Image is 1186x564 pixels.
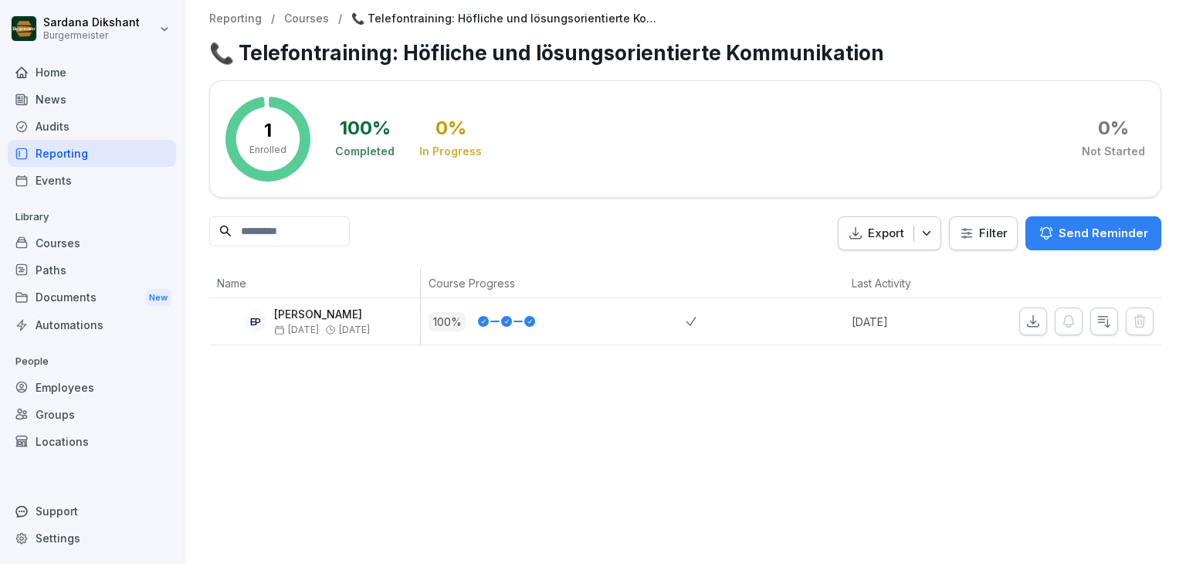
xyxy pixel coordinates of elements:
span: [DATE] [339,324,370,335]
p: [PERSON_NAME] [274,308,370,321]
p: People [8,349,176,374]
div: In Progress [419,144,482,159]
span: [DATE] [274,324,319,335]
a: Home [8,59,176,86]
div: Completed [335,144,395,159]
p: Library [8,205,176,229]
p: / [338,12,342,25]
a: DocumentsNew [8,284,176,312]
a: Reporting [209,12,262,25]
p: Enrolled [249,143,286,157]
p: 1 [264,121,272,140]
p: [DATE] [852,314,976,330]
a: Groups [8,401,176,428]
p: / [271,12,275,25]
div: New [145,289,171,307]
div: Documents [8,284,176,312]
p: 100 % [429,312,466,331]
div: EP [245,311,266,332]
h1: 📞 Telefontraining: Höfliche und lösungsorientierte Kommunikation [209,38,1161,68]
p: Export [868,225,904,243]
button: Filter [950,217,1017,250]
a: Reporting [8,140,176,167]
a: Events [8,167,176,194]
div: Filter [959,226,1008,241]
button: Export [838,216,941,251]
a: Courses [8,229,176,257]
a: Audits [8,113,176,140]
div: 0 % [1098,119,1129,138]
a: Employees [8,374,176,401]
a: Locations [8,428,176,455]
a: Paths [8,257,176,284]
button: Send Reminder [1025,216,1161,250]
p: Last Activity [852,275,968,291]
div: 100 % [340,119,391,138]
div: 0 % [435,119,466,138]
a: Settings [8,525,176,552]
p: Name [217,275,412,291]
a: Courses [284,12,329,25]
p: Sardana Dikshant [43,16,140,29]
p: Burgermeister [43,30,140,41]
a: Automations [8,311,176,338]
p: 📞 Telefontraining: Höfliche und lösungsorientierte Kommunikation [351,12,660,25]
p: Send Reminder [1059,225,1148,242]
p: Course Progress [429,275,678,291]
a: News [8,86,176,113]
div: Support [8,498,176,525]
div: Not Started [1082,144,1145,159]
